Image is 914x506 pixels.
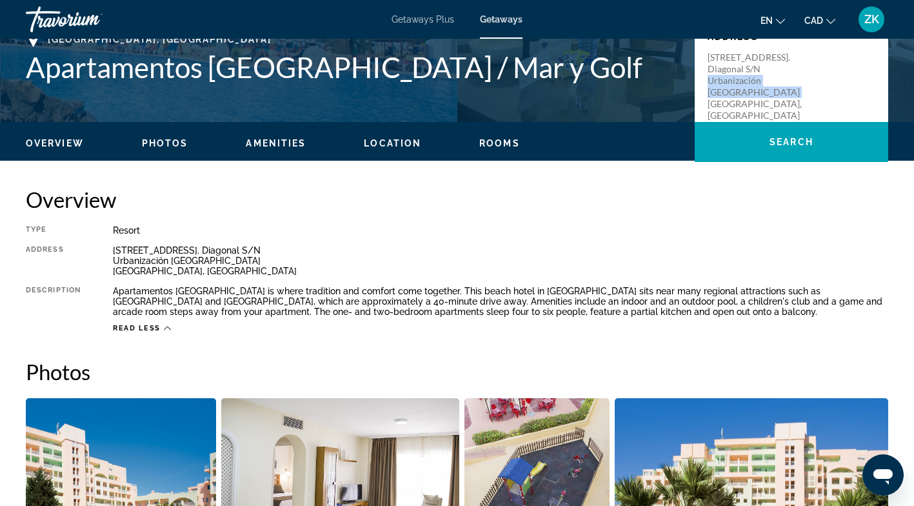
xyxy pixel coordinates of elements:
button: Amenities [246,137,306,149]
button: Change currency [804,11,835,30]
iframe: Button to launch messaging window [862,454,904,496]
button: Location [364,137,421,149]
button: Rooms [479,137,520,149]
span: en [760,15,773,26]
button: Read less [113,323,171,333]
span: CAD [804,15,823,26]
div: Type [26,225,81,236]
div: Description [26,286,81,317]
span: Location [364,138,421,148]
span: Search [770,137,813,147]
a: Travorium [26,3,155,36]
button: User Menu [855,6,888,33]
div: Apartamentos [GEOGRAPHIC_DATA] is where tradition and comfort come together. This beach hotel in ... [113,286,888,317]
h2: Photos [26,359,888,385]
a: Getaways [480,14,522,25]
span: [GEOGRAPHIC_DATA], [GEOGRAPHIC_DATA] [48,34,271,45]
a: Getaways Plus [392,14,454,25]
span: Overview [26,138,84,148]
span: ZK [864,13,879,26]
p: [STREET_ADDRESS]. Diagonal S/N Urbanización [GEOGRAPHIC_DATA] [GEOGRAPHIC_DATA], [GEOGRAPHIC_DATA] [708,52,811,121]
div: Resort [113,225,888,236]
button: Overview [26,137,84,149]
span: Photos [142,138,188,148]
div: Address [26,245,81,276]
span: Rooms [479,138,520,148]
span: Read less [113,324,161,332]
button: Search [695,122,888,162]
h1: Apartamentos [GEOGRAPHIC_DATA] / Mar y Golf [26,50,682,84]
span: Amenities [246,138,306,148]
button: Photos [142,137,188,149]
h2: Overview [26,187,888,212]
button: Change language [760,11,785,30]
div: [STREET_ADDRESS]. Diagonal S/N Urbanización [GEOGRAPHIC_DATA] [GEOGRAPHIC_DATA], [GEOGRAPHIC_DATA] [113,245,888,276]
